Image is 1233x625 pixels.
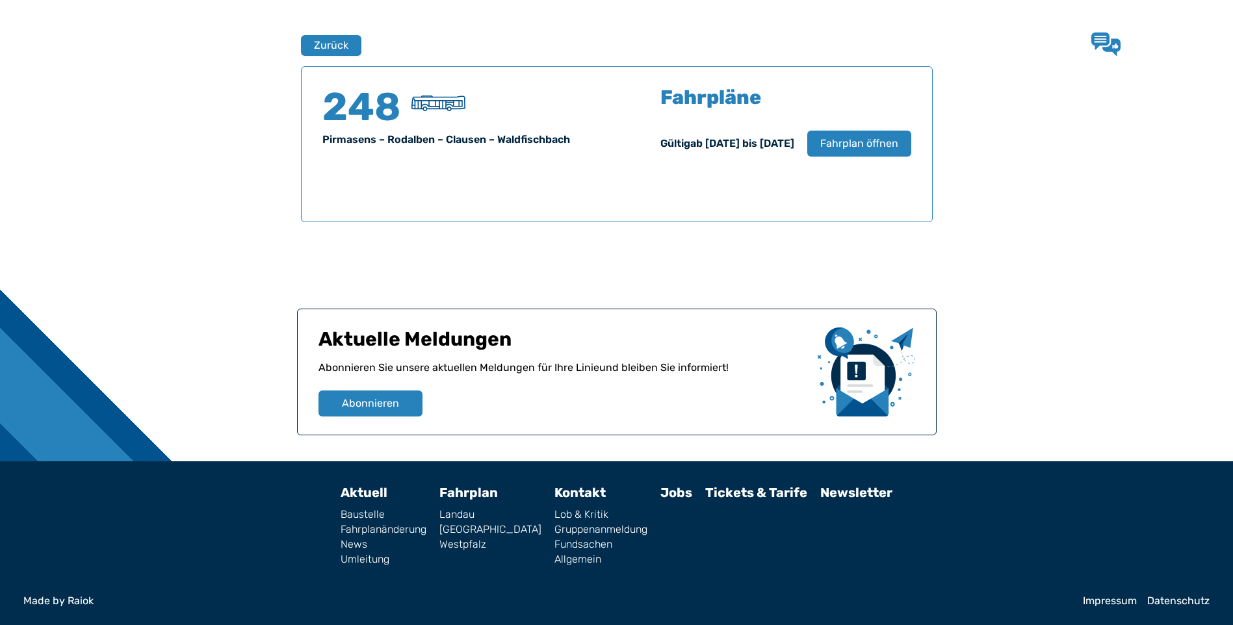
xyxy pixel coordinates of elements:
a: Allgemein [554,554,647,565]
a: Zurück [301,35,353,56]
div: Gültig ab [DATE] bis [DATE] [660,136,794,151]
div: Pirmasens – Rodalben – Clausen – Waldfischbach [322,132,601,147]
a: Aktuell [651,27,714,61]
span: Fahrplan öffnen [820,136,898,151]
a: Tickets & Tarife [705,485,807,500]
img: newsletter [818,327,915,416]
a: Wir [900,27,939,61]
a: [GEOGRAPHIC_DATA] [439,524,541,535]
a: Lob & Kritik [554,509,647,520]
button: Zurück [301,35,361,56]
a: Impressum [1083,596,1137,606]
a: News [341,539,426,550]
button: Abonnieren [318,390,422,416]
a: Jobs [660,485,692,500]
a: Baustelle [341,509,426,520]
p: Abonnieren Sie unsere aktuellen Meldungen für Ihre Linie und bleiben Sie informiert! [318,360,807,390]
a: Gruppenanmeldung [554,524,647,535]
a: Westpfalz [439,539,541,550]
a: Landau [439,509,541,520]
a: Fahrplan [439,485,498,500]
a: Newsletter [820,485,892,500]
a: Kontakt [554,485,606,500]
a: Aktuell [341,485,387,500]
a: Fahrplan [714,27,788,61]
a: Made by Raiok [23,596,1072,606]
img: Überlandbus [411,96,465,111]
img: QNV Logo [42,35,92,53]
a: Fahrplanänderung [341,524,426,535]
h5: Fahrpläne [660,88,761,107]
span: Lob & Kritik [1131,36,1198,51]
a: Datenschutz [1147,596,1210,606]
button: Fahrplan öffnen [807,131,911,157]
a: Lob & Kritik [1091,32,1198,56]
h4: 248 [322,88,400,127]
a: QNV Logo [42,31,92,57]
a: Jobs [939,27,989,61]
a: Tickets & Tarife [788,27,900,61]
a: Umleitung [341,554,426,565]
h1: Aktuelle Meldungen [318,327,807,360]
a: Fundsachen [554,539,647,550]
a: Kontakt [989,27,1056,61]
span: Abonnieren [342,396,399,411]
